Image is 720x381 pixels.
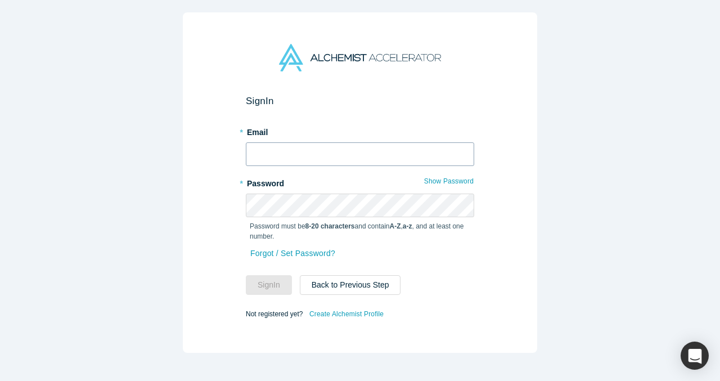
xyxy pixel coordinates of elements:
strong: A-Z [390,222,401,230]
span: Not registered yet? [246,310,303,318]
p: Password must be and contain , , and at least one number. [250,221,470,241]
a: Create Alchemist Profile [309,307,384,321]
strong: 8-20 characters [305,222,355,230]
button: Back to Previous Step [300,275,401,295]
h2: Sign In [246,95,474,107]
button: Show Password [424,174,474,189]
button: SignIn [246,275,292,295]
img: Alchemist Accelerator Logo [279,44,441,71]
label: Password [246,174,474,190]
label: Email [246,123,474,138]
a: Forgot / Set Password? [250,244,336,263]
strong: a-z [403,222,412,230]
